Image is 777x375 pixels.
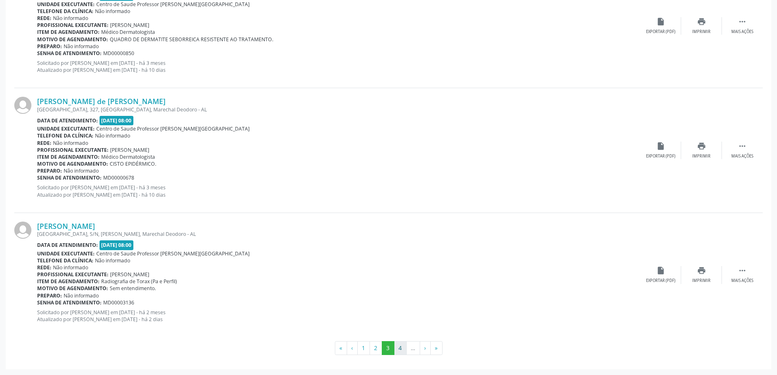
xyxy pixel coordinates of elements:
i:  [738,142,747,151]
i:  [738,266,747,275]
b: Profissional executante: [37,22,108,29]
b: Profissional executante: [37,271,108,278]
b: Rede: [37,140,51,146]
b: Profissional executante: [37,146,108,153]
span: QUADRO DE DERMATITE SEBORREICA RESISTENTE AO TRATAMENTO. [110,36,273,43]
b: Item de agendamento: [37,153,100,160]
div: Imprimir [692,153,711,159]
b: Rede: [37,15,51,22]
span: Não informado [95,257,130,264]
div: Exportar (PDF) [646,153,675,159]
span: Centro de Saude Professor [PERSON_NAME][GEOGRAPHIC_DATA] [96,125,250,132]
b: Rede: [37,264,51,271]
span: Não informado [64,292,99,299]
a: [PERSON_NAME] [37,222,95,231]
b: Unidade executante: [37,125,95,132]
p: Solicitado por [PERSON_NAME] em [DATE] - há 2 meses Atualizado por [PERSON_NAME] em [DATE] - há 2... [37,309,640,323]
button: Go to page 3 [382,341,394,355]
span: Médico Dermatologista [101,29,155,36]
b: Preparo: [37,43,62,50]
div: Exportar (PDF) [646,278,675,284]
p: Solicitado por [PERSON_NAME] em [DATE] - há 3 meses Atualizado por [PERSON_NAME] em [DATE] - há 1... [37,184,640,198]
span: [DATE] 08:00 [100,240,134,250]
div: Imprimir [692,29,711,35]
ul: Pagination [14,341,763,355]
span: Sem entendimento. [110,285,156,292]
span: Não informado [64,167,99,174]
span: MD00000678 [103,174,134,181]
b: Item de agendamento: [37,29,100,36]
b: Senha de atendimento: [37,299,102,306]
i: print [697,266,706,275]
i: insert_drive_file [656,266,665,275]
span: Médico Dermatologista [101,153,155,160]
b: Item de agendamento: [37,278,100,285]
span: [PERSON_NAME] [110,271,149,278]
p: Solicitado por [PERSON_NAME] em [DATE] - há 3 meses Atualizado por [PERSON_NAME] em [DATE] - há 1... [37,60,640,73]
b: Preparo: [37,292,62,299]
b: Motivo de agendamento: [37,36,108,43]
span: Não informado [95,132,130,139]
span: Não informado [53,15,88,22]
div: Mais ações [731,153,753,159]
b: Preparo: [37,167,62,174]
div: Exportar (PDF) [646,29,675,35]
span: [PERSON_NAME] [110,22,149,29]
b: Unidade executante: [37,250,95,257]
div: [GEOGRAPHIC_DATA], S/N, [PERSON_NAME], Marechal Deodoro - AL [37,231,640,237]
button: Go to previous page [347,341,358,355]
b: Telefone da clínica: [37,132,93,139]
b: Unidade executante: [37,1,95,8]
span: MD00003136 [103,299,134,306]
span: Não informado [64,43,99,50]
i:  [738,17,747,26]
img: img [14,222,31,239]
div: Mais ações [731,29,753,35]
button: Go to first page [335,341,347,355]
i: print [697,17,706,26]
img: img [14,97,31,114]
i: insert_drive_file [656,142,665,151]
span: Centro de Saude Professor [PERSON_NAME][GEOGRAPHIC_DATA] [96,1,250,8]
b: Senha de atendimento: [37,174,102,181]
b: Motivo de agendamento: [37,285,108,292]
button: Go to page 2 [370,341,382,355]
i: print [697,142,706,151]
a: [PERSON_NAME] de [PERSON_NAME] [37,97,166,106]
span: Não informado [53,140,88,146]
span: Centro de Saude Professor [PERSON_NAME][GEOGRAPHIC_DATA] [96,250,250,257]
b: Data de atendimento: [37,117,98,124]
span: Não informado [95,8,130,15]
b: Data de atendimento: [37,242,98,249]
button: Go to next page [420,341,431,355]
button: Go to page 1 [357,341,370,355]
span: Radiografia de Torax (Pa e Perfil) [101,278,177,285]
div: Imprimir [692,278,711,284]
span: Não informado [53,264,88,271]
div: Mais ações [731,278,753,284]
i: insert_drive_file [656,17,665,26]
b: Senha de atendimento: [37,50,102,57]
span: MD00000850 [103,50,134,57]
span: [PERSON_NAME] [110,146,149,153]
span: CISTO EPIDÉRMICO. [110,160,156,167]
button: Go to page 4 [394,341,407,355]
b: Telefone da clínica: [37,8,93,15]
b: Motivo de agendamento: [37,160,108,167]
span: [DATE] 08:00 [100,116,134,125]
button: Go to last page [430,341,443,355]
b: Telefone da clínica: [37,257,93,264]
div: [GEOGRAPHIC_DATA], 327, [GEOGRAPHIC_DATA], Marechal Deodoro - AL [37,106,640,113]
